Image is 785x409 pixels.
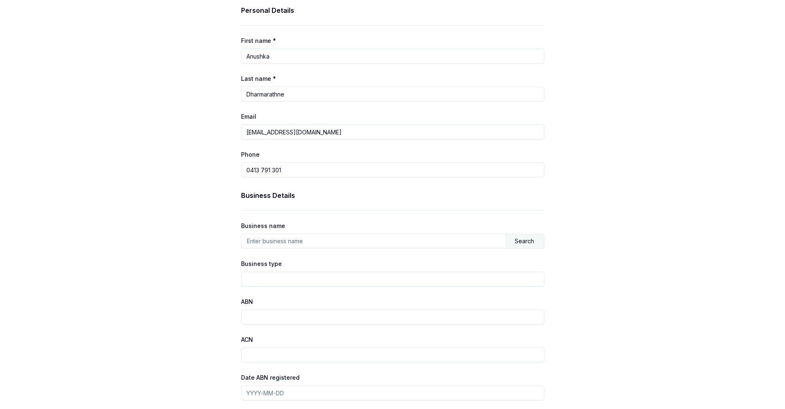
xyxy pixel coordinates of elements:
h3: Business Details [241,190,544,200]
label: ACN [241,336,253,343]
h3: Personal Details [241,5,544,15]
label: Email [241,113,256,120]
label: Last name * [241,75,276,82]
label: Business type [241,260,282,267]
div: Search [505,234,544,248]
input: Enter business name [241,234,505,247]
label: Date ABN registered [241,374,300,381]
label: First name * [241,37,276,44]
label: Phone [241,151,260,158]
label: ABN [241,298,253,305]
input: YYYY-MM-DD [241,385,544,400]
label: Business name [241,222,285,229]
input: 0431 234 567 [241,162,544,177]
